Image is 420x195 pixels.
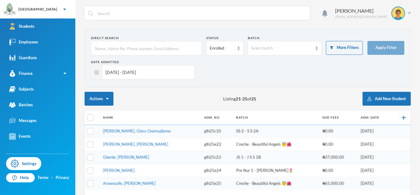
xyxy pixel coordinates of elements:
[210,45,234,51] div: Enrolled
[358,151,392,164] td: [DATE]
[335,14,387,19] div: [EMAIL_ADDRESS][DOMAIN_NAME]
[88,11,93,16] img: search
[201,164,233,177] td: glh25e24
[38,175,49,181] a: Terms
[103,155,149,160] a: Gbenle, [PERSON_NAME]
[97,6,307,20] input: Search
[9,23,34,30] div: Students
[52,175,53,181] div: ·
[233,151,320,164] td: JS 1 - J S S 1B
[9,117,37,124] div: Messages
[319,164,357,177] td: ₦0.00
[9,133,31,140] div: Events
[206,36,243,40] div: Status
[335,7,387,14] div: [PERSON_NAME]
[233,164,320,177] td: Pre Nur 1 - [PERSON_NAME]🌷
[233,125,320,138] td: SS 2 - S S 2A
[358,164,392,177] td: [DATE]
[6,157,41,170] a: Settings
[103,181,156,186] a: Arowosafe, [PERSON_NAME]
[251,96,256,101] b: 25
[100,111,201,125] th: Name
[363,92,411,106] button: Add New Student
[201,111,233,125] th: Adm. No.
[103,142,168,147] a: [PERSON_NAME], [PERSON_NAME]
[358,138,392,151] td: [DATE]
[103,168,135,173] a: [PERSON_NAME]
[201,151,233,164] td: glh25c23
[358,125,392,138] td: [DATE]
[319,177,357,190] td: ₦65,000.00
[201,125,233,138] td: glh25c10
[9,55,37,61] div: Guardians
[18,6,57,12] div: [GEOGRAPHIC_DATA]
[319,151,357,164] td: ₦37,000.00
[9,70,33,77] div: Finance
[94,42,198,55] input: Name, Admin No, Phone number, Email Address
[242,96,247,101] b: 25
[233,177,320,190] td: Creche - Beautiful Angels 😇🌺
[103,128,171,133] a: [PERSON_NAME], Glory Osemudiame
[326,41,363,55] button: More Filters
[358,177,392,190] td: [DATE]
[56,175,69,181] a: Privacy
[367,41,404,55] button: Apply Filter
[392,7,404,19] img: STUDENT
[358,111,392,125] th: Adm. Date
[233,138,320,151] td: Creche - Beautiful Angels 😇🌺
[233,111,320,125] th: Batch
[319,111,357,125] th: Due Fees
[319,125,357,138] td: ₦0.00
[236,96,241,101] b: 21
[223,95,256,102] span: Listing - of
[3,3,16,16] img: logo
[91,36,202,40] div: Direct Search
[201,177,233,190] td: glh25e25
[9,102,33,108] div: Batches
[9,86,34,92] div: Subjects
[6,173,35,182] a: Help
[201,138,233,151] td: glh25e22
[102,65,191,79] input: e.g. 21/07/2025 - 21/08/2025
[91,60,195,64] div: Date Admitted
[248,36,322,40] div: Batch
[85,92,113,106] button: Actions
[402,116,406,120] img: +
[9,39,38,45] div: Employees
[251,45,313,51] div: Select batch
[319,138,357,151] td: ₦0.00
